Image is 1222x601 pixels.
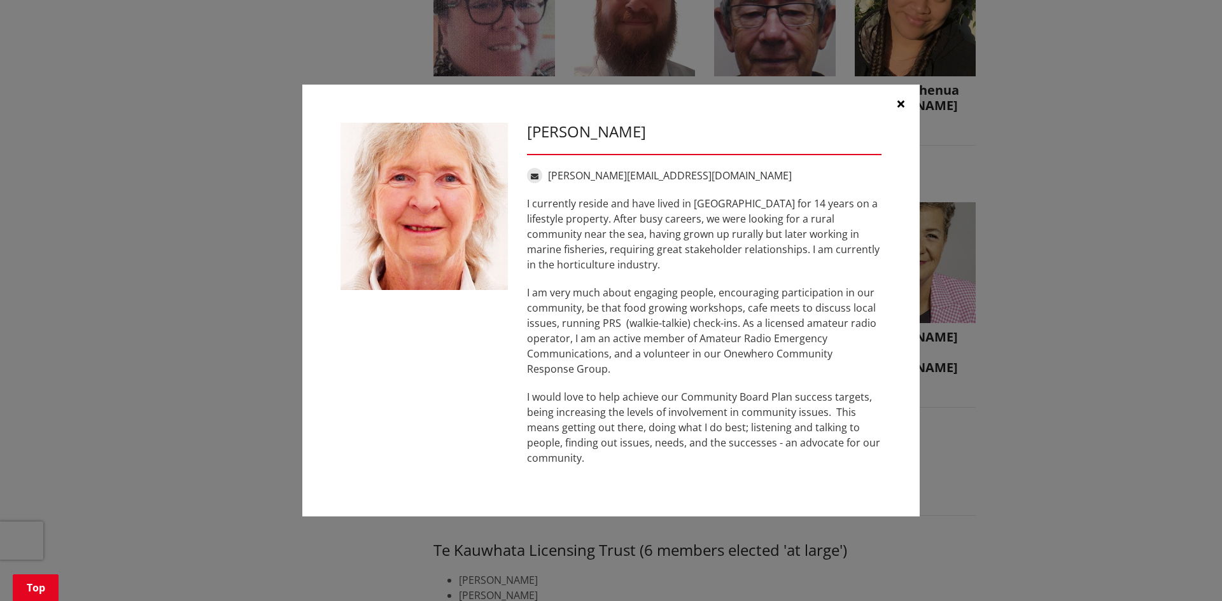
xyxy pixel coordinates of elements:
a: Top [13,574,59,601]
h3: [PERSON_NAME] [527,123,881,141]
p: I would love to help achieve our Community Board Plan success targets, being increasing the level... [527,389,881,466]
p: I am very much about engaging people, encouraging participation in our community, be that food gr... [527,285,881,376]
p: I currently reside and have lived in [GEOGRAPHIC_DATA] for 14 years on a lifestyle property. Afte... [527,196,881,272]
img: WO-B-RN__MURRAY_T__qu9tJ [341,123,508,290]
iframe: Messenger Launcher [1163,548,1209,593]
a: [PERSON_NAME][EMAIL_ADDRESS][DOMAIN_NAME] [548,169,792,183]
